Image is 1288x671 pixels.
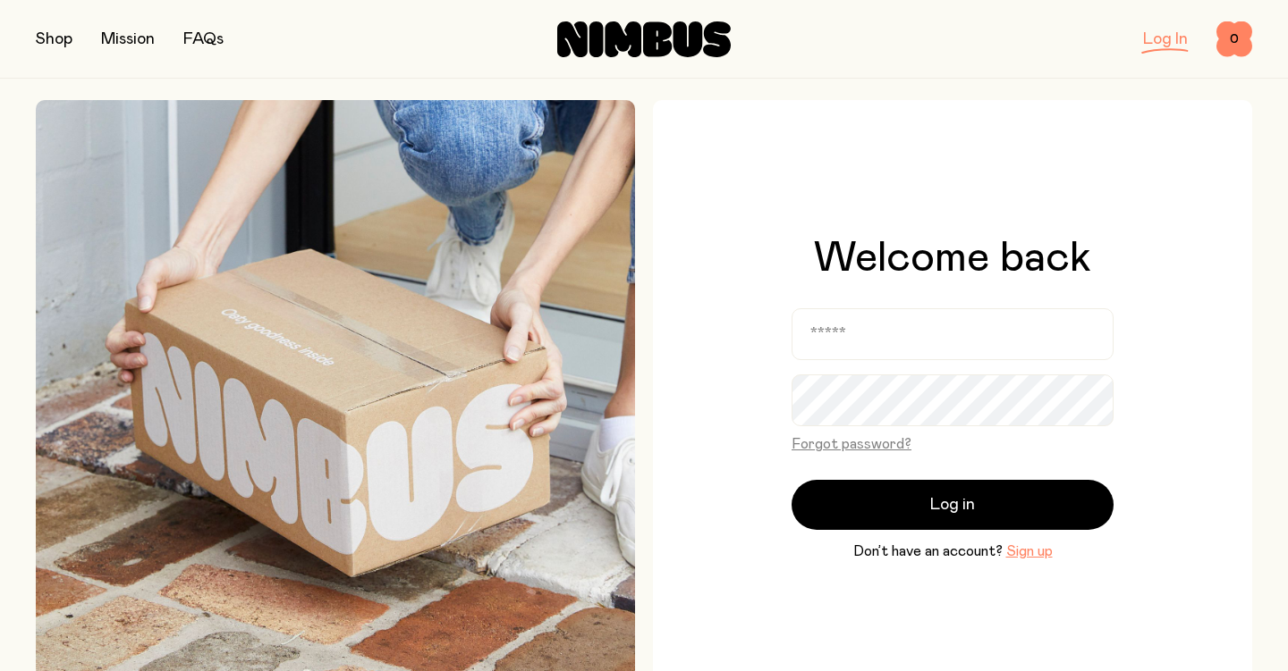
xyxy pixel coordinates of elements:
a: FAQs [183,31,224,47]
button: Forgot password? [792,433,911,455]
span: Don’t have an account? [853,541,1003,562]
h1: Welcome back [814,237,1091,280]
span: Log in [930,492,975,517]
a: Log In [1143,31,1188,47]
button: 0 [1216,21,1252,57]
button: Sign up [1006,541,1053,562]
a: Mission [101,31,155,47]
button: Log in [792,480,1114,530]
